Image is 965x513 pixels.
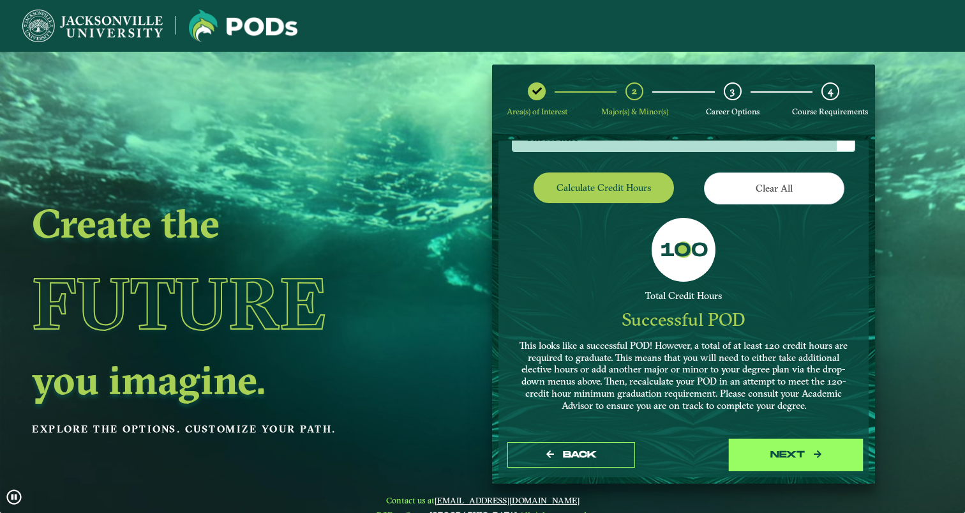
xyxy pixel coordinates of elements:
[512,309,855,331] div: Successful POD
[512,340,855,412] p: This looks like a successful POD! However, a total of at least 120 credit hours are required to g...
[435,495,580,505] a: [EMAIL_ADDRESS][DOMAIN_NAME]
[792,107,868,116] span: Course Requirements
[512,290,855,302] div: Total Credit Hours
[661,239,708,263] label: 100
[534,172,674,203] button: Calculate credit hours
[32,205,402,241] h2: Create the
[32,245,402,362] h1: Future
[732,442,860,468] button: next
[507,107,567,116] span: Area(s) of Interest
[632,85,637,97] span: 2
[828,85,833,97] span: 4
[22,10,163,42] img: Jacksonville University logo
[730,85,735,97] span: 3
[601,107,668,116] span: Major(s) & Minor(s)
[32,362,402,397] h2: you imagine.
[507,442,635,468] button: Back
[189,10,297,42] img: Jacksonville University logo
[704,172,844,204] button: Clear All
[377,495,588,505] span: Contact us at
[32,420,402,439] p: Explore the options. Customize your path.
[563,449,597,460] span: Back
[706,107,759,116] span: Career Options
